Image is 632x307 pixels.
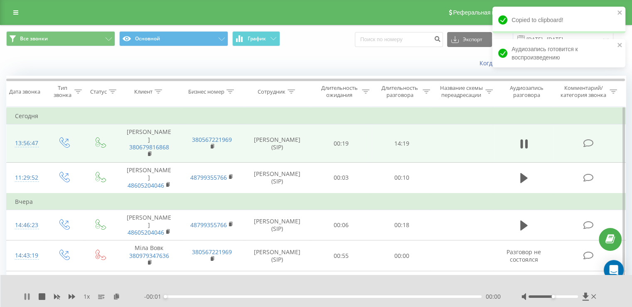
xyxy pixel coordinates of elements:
[243,124,311,163] td: [PERSON_NAME] (SIP)
[192,136,232,144] a: 380567221969
[7,193,626,210] td: Вчера
[7,108,626,124] td: Сегодня
[440,84,483,99] div: Название схемы переадресации
[371,240,432,271] td: 00:00
[371,210,432,240] td: 00:18
[129,252,169,260] a: 380979347636
[502,84,551,99] div: Аудиозапись разговора
[319,84,360,99] div: Длительность ожидания
[371,124,432,163] td: 14:19
[128,228,164,236] a: 48605204046
[188,88,224,95] div: Бизнес номер
[453,9,521,16] span: Реферальная программа
[243,210,311,240] td: [PERSON_NAME] (SIP)
[447,32,492,47] button: Экспорт
[243,163,311,193] td: [PERSON_NAME] (SIP)
[134,88,152,95] div: Клиент
[243,240,311,271] td: [PERSON_NAME] (SIP)
[311,163,371,193] td: 00:03
[379,84,421,99] div: Длительность разговора
[190,221,227,229] a: 48799355766
[118,240,180,271] td: Міла Вовк
[551,295,555,298] div: Accessibility label
[15,248,37,264] div: 14:43:19
[232,31,280,46] button: График
[52,84,72,99] div: Тип звонка
[492,7,625,33] div: Copied to clipboard!
[192,248,232,256] a: 380567221969
[128,181,164,189] a: 48605204046
[480,59,626,67] a: Когда данные могут отличаться от других систем
[118,210,180,240] td: [PERSON_NAME]
[492,39,625,67] div: Аудиозапись готовится к воспроизведению
[20,35,48,42] span: Все звонки
[258,88,285,95] div: Сотрудник
[15,135,37,151] div: 13:56:47
[559,84,607,99] div: Комментарий/категория звонка
[118,163,180,193] td: [PERSON_NAME]
[15,170,37,186] div: 11:29:52
[144,292,165,301] span: - 00:01
[84,292,90,301] span: 1 x
[190,173,227,181] a: 48799355766
[164,295,167,298] div: Accessibility label
[617,42,623,50] button: close
[486,292,501,301] span: 00:00
[617,9,623,17] button: close
[90,88,107,95] div: Статус
[355,32,443,47] input: Поиск по номеру
[15,217,37,233] div: 14:46:23
[248,36,266,42] span: График
[119,31,228,46] button: Основной
[604,260,624,280] div: Open Intercom Messenger
[507,248,541,263] span: Разговор не состоялся
[371,163,432,193] td: 00:10
[129,143,169,151] a: 380679816868
[311,210,371,240] td: 00:06
[6,31,115,46] button: Все звонки
[9,88,40,95] div: Дата звонка
[311,240,371,271] td: 00:55
[311,124,371,163] td: 00:19
[118,124,180,163] td: [PERSON_NAME]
